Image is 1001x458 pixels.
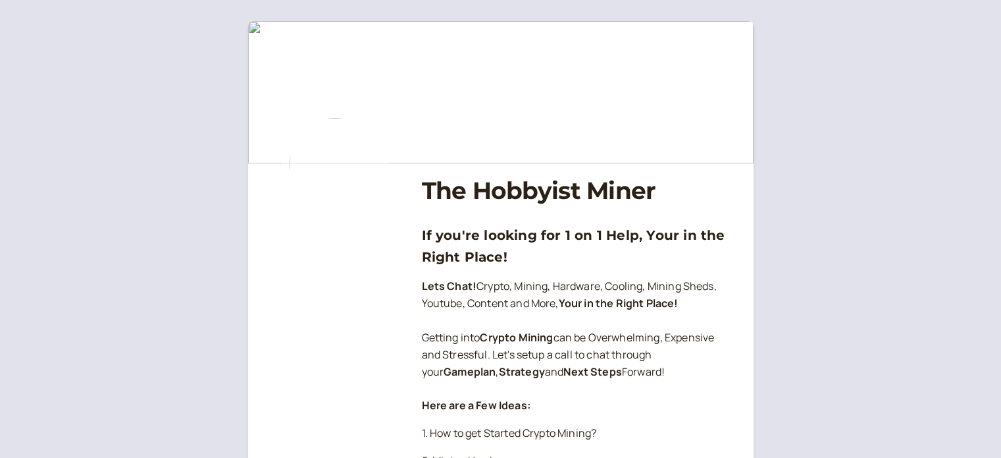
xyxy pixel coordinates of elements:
[422,425,732,442] p: 1. How to get Started Crypto Mining?
[422,398,530,413] strong: Here are a Few Ideas:
[480,330,553,345] strong: Crypto Mining
[422,279,477,293] strong: Lets Chat!
[559,296,679,310] strong: Your in the Right Place!
[499,364,545,379] strong: Strategy
[444,364,496,379] strong: Gameplan
[422,177,732,205] h1: The Hobbyist Miner
[563,364,622,379] strong: Next Steps
[422,225,732,268] h3: If you're looking for 1 on 1 Help, Your in the Right Place!
[422,278,732,415] p: Crypto, Mining, Hardware, Cooling, Mining Sheds, Youtube, Content and More, Getting into can be O...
